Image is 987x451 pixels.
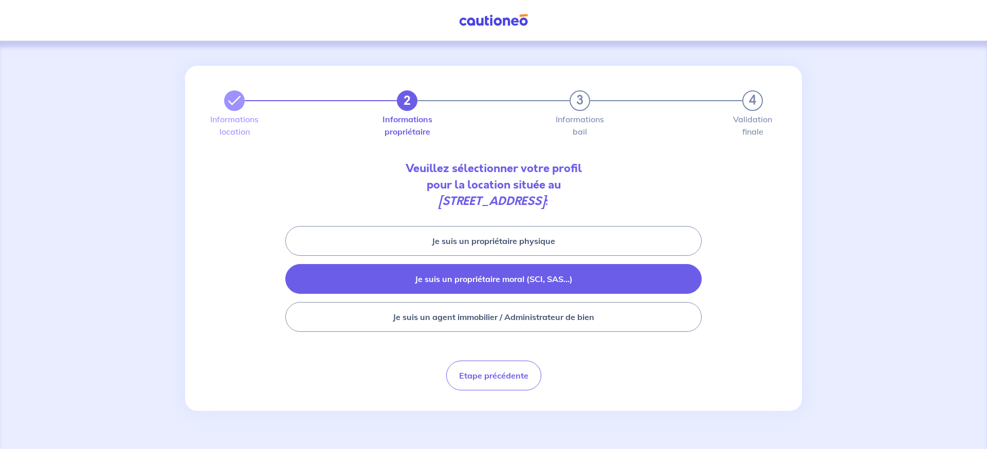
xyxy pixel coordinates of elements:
button: Etape précédente [446,361,541,390]
label: Informations location [224,115,245,136]
label: Validation finale [742,115,763,136]
p: Veuillez sélectionner votre profil pour la location située au : [216,160,771,210]
label: Informations bail [570,115,590,136]
button: Je suis un propriétaire physique [285,226,702,256]
button: Je suis un propriétaire moral (SCI, SAS...) [285,264,702,294]
label: Informations propriétaire [397,115,417,136]
button: Je suis un agent immobilier / Administrateur de bien [285,302,702,332]
button: 2 [397,90,417,111]
img: Cautioneo [455,14,532,27]
em: [STREET_ADDRESS] [438,193,545,209]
